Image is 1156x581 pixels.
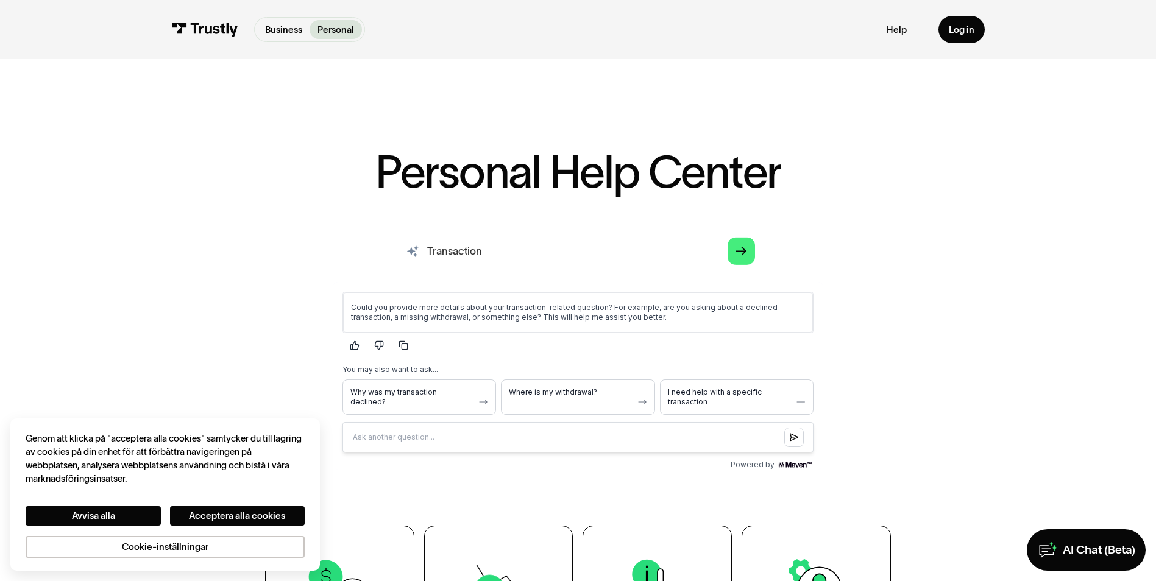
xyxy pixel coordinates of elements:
[26,432,305,558] div: Integritet
[265,23,302,37] p: Business
[26,536,305,558] button: Cookie-inställningar
[26,432,305,486] div: Genom att klicka på "acceptera alla cookies" samtycker du till lagring av cookies på din enhet fö...
[10,418,321,571] div: Cookie banner
[391,230,765,272] form: Search
[887,24,907,35] a: Help
[949,24,974,35] div: Log in
[176,105,299,115] span: Where is my withdrawal?
[18,105,141,125] span: Why was my transaction declined?
[1027,529,1146,571] a: AI Chat (Beta)
[938,16,985,43] a: Log in
[10,140,481,171] input: Question box
[310,20,361,39] a: Personal
[317,23,354,37] p: Personal
[391,230,765,272] input: search
[444,178,481,188] img: Maven AGI Logo
[335,105,458,125] span: I need help with a specific transaction
[18,21,472,40] p: Could you provide more details about your transaction-related question? For example, are you aski...
[171,23,238,37] img: Trustly Logo
[1063,543,1135,558] div: AI Chat (Beta)
[26,506,160,526] button: Avvisa alla
[398,178,442,188] span: Powered by
[257,20,310,39] a: Business
[375,149,781,194] h1: Personal Help Center
[170,506,305,526] button: Acceptera alla cookies
[10,83,481,93] div: You may also want to ask...
[452,146,471,165] button: Submit question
